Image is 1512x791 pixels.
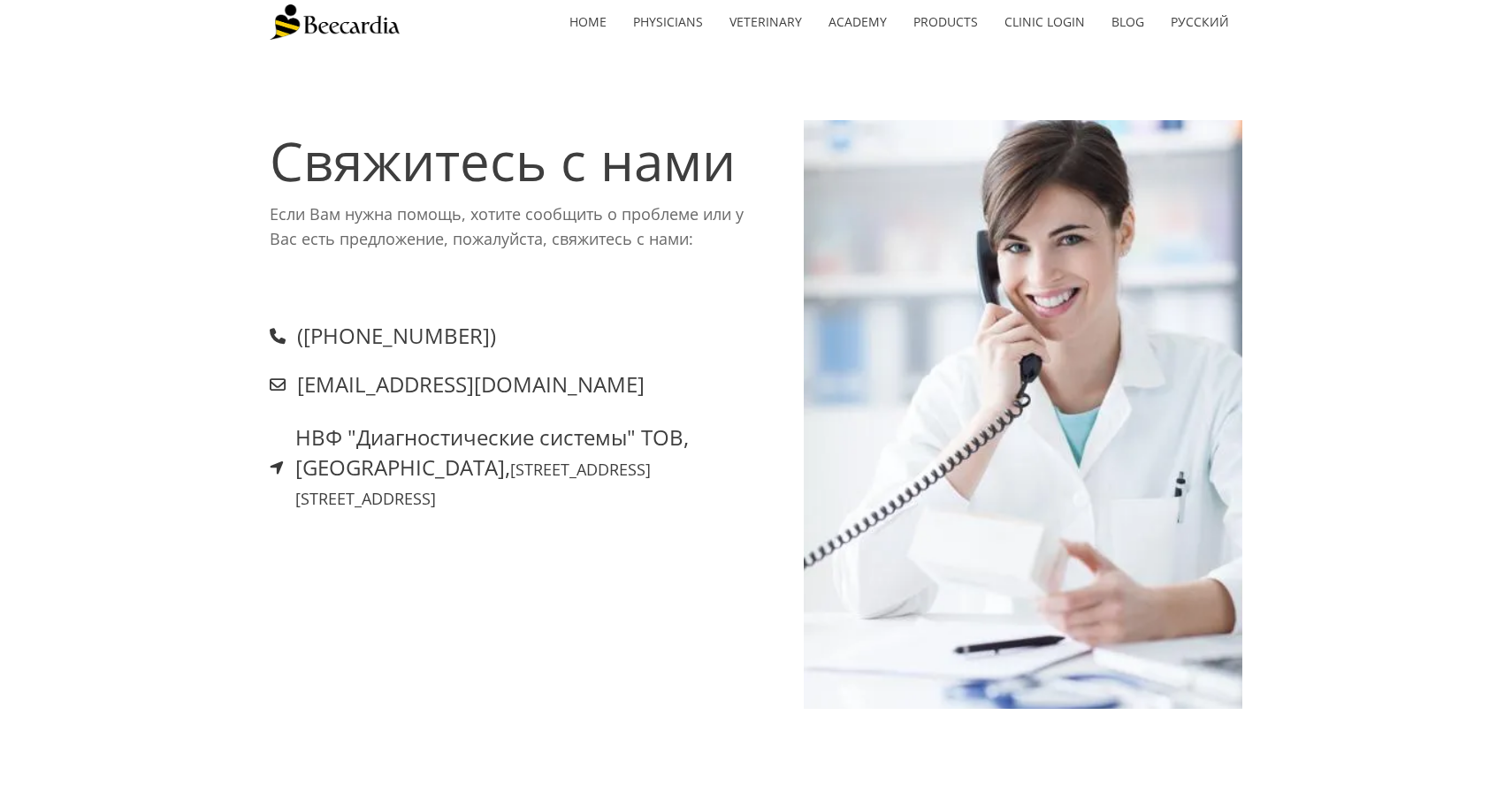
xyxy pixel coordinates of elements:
h4: ([PHONE_NUMBER]) [297,325,496,346]
a: Blog [1098,2,1157,42]
a: Physicians [620,2,716,42]
h4: НВФ "Диагностические системы" ТОВ, [295,422,766,453]
a: Clinic Login [991,2,1098,42]
a: Русский [1157,2,1242,42]
h4: [EMAIL_ADDRESS][DOMAIN_NAME] [297,374,645,395]
img: Beecardia [270,4,400,40]
a: Academy [815,2,900,42]
a: Veterinary [716,2,815,42]
a: Products [900,2,991,42]
span: Если Вам нужна помощь, хотите сообщить о проблеме или у Вас есть предложение, пожалуйста, свяжите... [270,203,744,250]
h4: [GEOGRAPHIC_DATA], [295,453,766,512]
span: Свяжитесь с нами [270,125,736,197]
a: home [556,2,620,42]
